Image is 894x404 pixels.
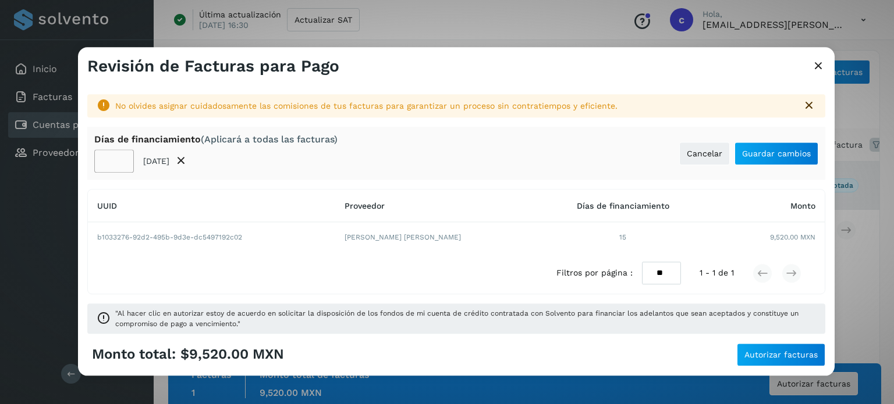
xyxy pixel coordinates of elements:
span: (Aplicará a todas las facturas) [201,134,338,145]
span: $9,520.00 MXN [180,346,284,363]
span: Autorizar facturas [744,351,818,359]
td: b1033276-92d2-495b-9d3e-dc5497192c02 [88,223,335,253]
button: Guardar cambios [735,142,818,165]
button: Autorizar facturas [737,343,825,366]
span: Guardar cambios [742,149,811,158]
span: Cancelar [687,149,722,158]
td: [PERSON_NAME] [PERSON_NAME] [335,223,539,253]
span: Días de financiamiento [577,201,669,210]
span: Monto total: [92,346,176,363]
span: 9,520.00 MXN [770,233,815,243]
span: Filtros por página : [556,267,633,279]
p: [DATE] [143,156,169,166]
span: Monto [790,201,815,210]
span: "Al hacer clic en autorizar estoy de acuerdo en solicitar la disposición de los fondos de mi cuen... [115,308,816,329]
td: 15 [539,223,707,253]
span: Proveedor [345,201,385,210]
span: 1 - 1 de 1 [700,267,734,279]
span: UUID [97,201,117,210]
button: Cancelar [679,142,730,165]
div: No olvides asignar cuidadosamente las comisiones de tus facturas para garantizar un proceso sin c... [115,100,793,112]
h3: Revisión de Facturas para Pago [87,56,339,76]
div: Días de financiamiento [94,134,338,145]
